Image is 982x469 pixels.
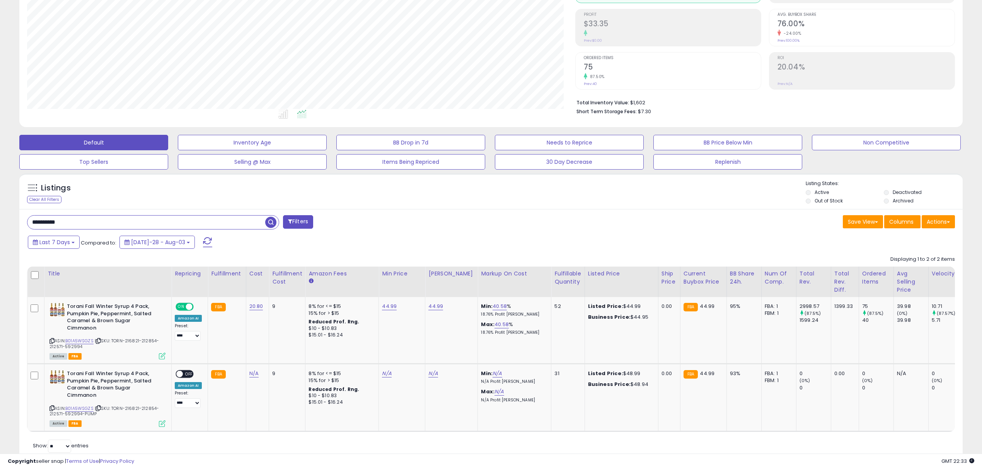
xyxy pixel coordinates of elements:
[183,371,195,377] span: OFF
[478,267,551,297] th: The percentage added to the cost of goods (COGS) that forms the calculator for Min & Max prices.
[309,278,313,285] small: Amazon Fees.
[309,386,359,393] b: Reduced Prof. Rng.
[211,270,242,278] div: Fulfillment
[28,236,80,249] button: Last 7 Days
[684,303,698,311] small: FBA
[812,135,961,150] button: Non Competitive
[588,314,652,321] div: $44.95
[584,63,761,73] h2: 75
[309,310,373,317] div: 15% for > $15
[867,310,883,316] small: (87.5%)
[249,370,259,377] a: N/A
[428,302,443,310] a: 44.99
[576,108,637,115] b: Short Term Storage Fees:
[584,56,761,60] span: Ordered Items
[382,302,397,310] a: 44.99
[67,303,161,333] b: Torani Fall Winter Syrup 4 Pack, Pumpkin Pie, Peppermint, Salted Caramel & Brown Sugar Cimmanon
[884,215,921,228] button: Columns
[481,270,548,278] div: Markup on Cost
[68,353,82,360] span: FBA
[481,321,545,335] div: %
[897,370,922,377] div: N/A
[495,154,644,170] button: 30 Day Decrease
[272,370,299,377] div: 9
[272,270,302,286] div: Fulfillment Cost
[588,381,652,388] div: $48.94
[781,31,801,36] small: -24.00%
[893,197,914,204] label: Archived
[800,317,831,324] div: 1599.24
[700,370,714,377] span: 44.99
[843,215,883,228] button: Save View
[481,321,494,328] b: Max:
[932,377,943,384] small: (0%)
[178,154,327,170] button: Selling @ Max
[862,270,890,286] div: Ordered Items
[653,154,802,170] button: Replenish
[19,135,168,150] button: Default
[588,370,623,377] b: Listed Price:
[309,318,359,325] b: Reduced Prof. Rng.
[8,458,134,465] div: seller snap | |
[576,99,629,106] b: Total Inventory Value:
[800,384,831,391] div: 0
[481,302,493,310] b: Min:
[309,332,373,338] div: $15.01 - $16.24
[815,197,843,204] label: Out of Stock
[175,315,202,322] div: Amazon AI
[309,377,373,384] div: 15% for > $15
[481,312,545,317] p: 18.76% Profit [PERSON_NAME]
[309,303,373,310] div: 8% for <= $15
[897,317,928,324] div: 39.98
[730,303,755,310] div: 95%
[890,256,955,263] div: Displaying 1 to 2 of 2 items
[65,338,94,344] a: B01A5WSGZS
[309,399,373,406] div: $15.01 - $16.24
[336,135,485,150] button: BB Drop in 7d
[494,321,509,328] a: 40.58
[100,457,134,465] a: Privacy Policy
[897,310,908,316] small: (0%)
[765,303,790,310] div: FBA: 1
[765,310,790,317] div: FBM: 1
[932,270,960,278] div: Velocity
[932,384,963,391] div: 0
[131,238,185,246] span: [DATE]-28 - Aug-03
[175,323,202,341] div: Preset:
[178,135,327,150] button: Inventory Age
[336,154,485,170] button: Items Being Repriced
[777,13,955,17] span: Avg. Buybox Share
[932,370,963,377] div: 0
[49,420,67,427] span: All listings currently available for purchase on Amazon
[309,370,373,377] div: 8% for <= $15
[661,370,674,377] div: 0.00
[862,317,893,324] div: 40
[81,239,116,246] span: Compared to:
[283,215,313,229] button: Filters
[800,270,828,286] div: Total Rev.
[653,135,802,150] button: BB Price Below Min
[588,270,655,278] div: Listed Price
[382,370,391,377] a: N/A
[119,236,195,249] button: [DATE]-28 - Aug-03
[588,303,652,310] div: $44.99
[481,303,545,317] div: %
[19,154,168,170] button: Top Sellers
[805,310,821,316] small: (87.5%)
[584,19,761,30] h2: $33.35
[777,38,800,43] small: Prev: 100.00%
[588,302,623,310] b: Listed Price:
[27,196,61,203] div: Clear All Filters
[41,183,71,194] h5: Listings
[893,189,922,195] label: Deactivated
[777,63,955,73] h2: 20.04%
[554,303,578,310] div: 52
[777,19,955,30] h2: 76.00%
[193,304,205,310] span: OFF
[481,398,545,403] p: N/A Profit [PERSON_NAME]
[587,74,605,80] small: 87.50%
[700,302,714,310] span: 44.99
[815,189,829,195] label: Active
[175,270,205,278] div: Repricing
[937,310,955,316] small: (87.57%)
